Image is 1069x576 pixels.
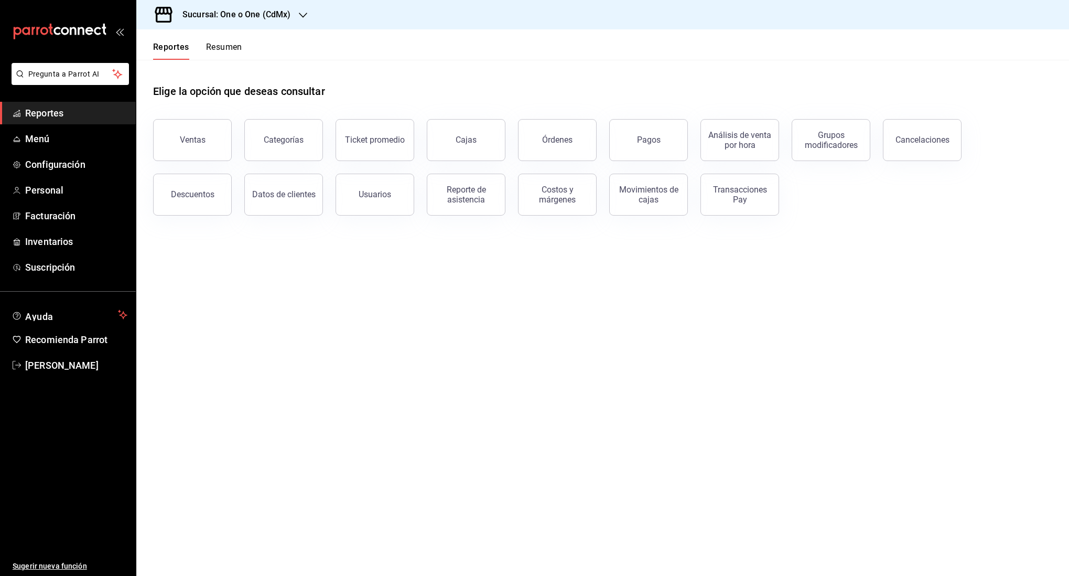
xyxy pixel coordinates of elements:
[25,333,127,347] span: Recomienda Parrot
[427,119,505,161] a: Cajas
[25,209,127,223] span: Facturación
[25,260,127,274] span: Suscripción
[518,174,597,216] button: Costos y márgenes
[637,135,661,145] div: Pagos
[616,185,681,205] div: Movimientos de cajas
[153,42,242,60] div: navigation tabs
[359,189,391,199] div: Usuarios
[206,42,242,60] button: Resumen
[336,119,414,161] button: Ticket promedio
[434,185,499,205] div: Reporte de asistencia
[174,8,290,21] h3: Sucursal: One o One (CdMx)
[525,185,590,205] div: Costos y márgenes
[25,132,127,146] span: Menú
[792,119,870,161] button: Grupos modificadores
[895,135,949,145] div: Cancelaciones
[153,119,232,161] button: Ventas
[707,185,772,205] div: Transacciones Pay
[427,174,505,216] button: Reporte de asistencia
[25,358,127,372] span: [PERSON_NAME]
[244,119,323,161] button: Categorías
[345,135,405,145] div: Ticket promedio
[12,63,129,85] button: Pregunta a Parrot AI
[153,174,232,216] button: Descuentos
[25,183,127,197] span: Personal
[883,119,962,161] button: Cancelaciones
[180,135,206,145] div: Ventas
[252,189,316,199] div: Datos de clientes
[115,27,124,36] button: open_drawer_menu
[700,174,779,216] button: Transacciones Pay
[153,83,325,99] h1: Elige la opción que deseas consultar
[518,119,597,161] button: Órdenes
[264,135,304,145] div: Categorías
[700,119,779,161] button: Análisis de venta por hora
[28,69,113,80] span: Pregunta a Parrot AI
[25,308,114,321] span: Ayuda
[798,130,863,150] div: Grupos modificadores
[542,135,573,145] div: Órdenes
[244,174,323,216] button: Datos de clientes
[171,189,214,199] div: Descuentos
[707,130,772,150] div: Análisis de venta por hora
[25,106,127,120] span: Reportes
[13,561,127,572] span: Sugerir nueva función
[609,119,688,161] button: Pagos
[25,234,127,249] span: Inventarios
[153,42,189,60] button: Reportes
[609,174,688,216] button: Movimientos de cajas
[336,174,414,216] button: Usuarios
[456,134,477,146] div: Cajas
[25,157,127,172] span: Configuración
[7,76,129,87] a: Pregunta a Parrot AI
